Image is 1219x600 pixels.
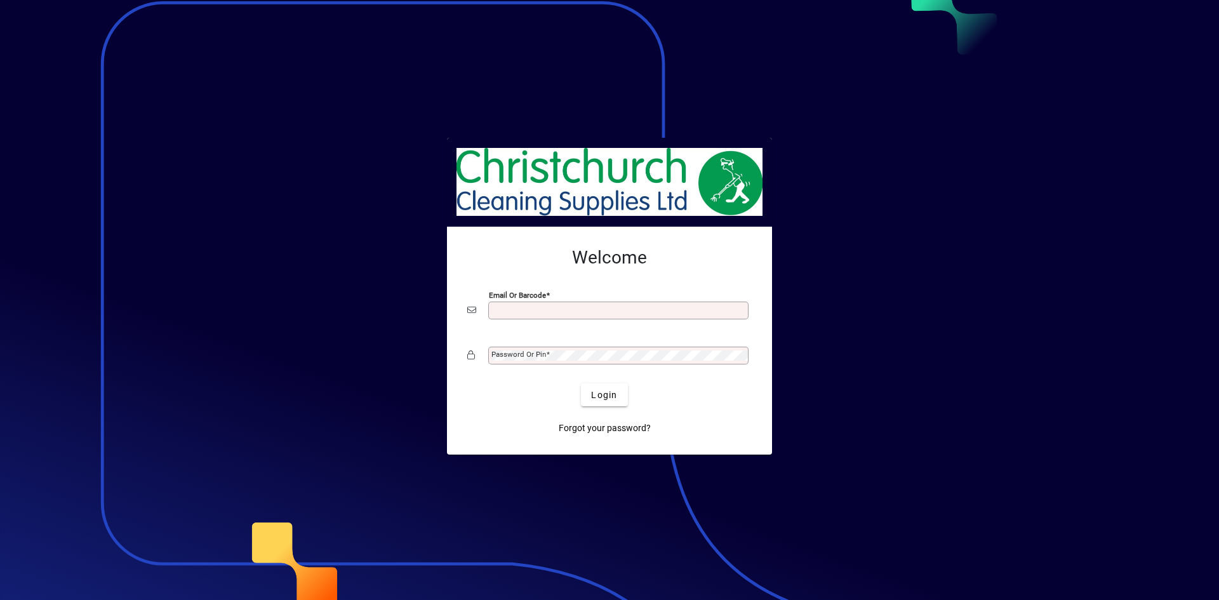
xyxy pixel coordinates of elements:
[491,350,546,359] mat-label: Password or Pin
[489,291,546,300] mat-label: Email or Barcode
[559,422,651,435] span: Forgot your password?
[467,247,752,269] h2: Welcome
[591,389,617,402] span: Login
[554,417,656,439] a: Forgot your password?
[581,383,627,406] button: Login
